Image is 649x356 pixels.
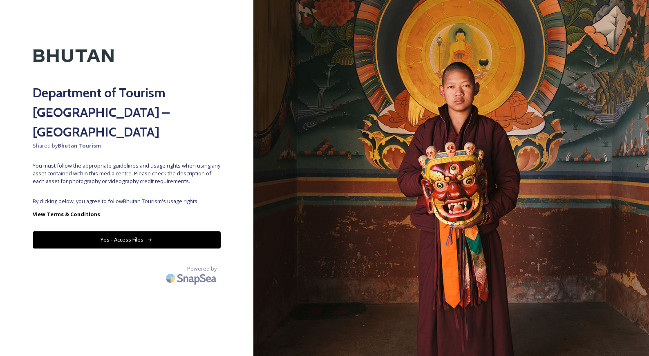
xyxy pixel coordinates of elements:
span: Shared by [33,142,221,150]
h2: Department of Tourism [GEOGRAPHIC_DATA] – [GEOGRAPHIC_DATA] [33,83,221,142]
strong: View Terms & Conditions [33,210,100,218]
button: Yes - Access Files [33,231,221,248]
img: Kingdom-of-Bhutan-Logo.png [33,33,114,79]
img: SnapSea Logo [163,269,221,288]
a: View Terms & Conditions [33,209,221,219]
span: You must follow the appropriate guidelines and usage rights when using any asset contained within... [33,162,221,186]
span: Powered by [187,265,217,273]
strong: Bhutan Tourism [58,142,101,149]
span: By clicking below, you agree to follow Bhutan Tourism 's usage rights. [33,197,221,205]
